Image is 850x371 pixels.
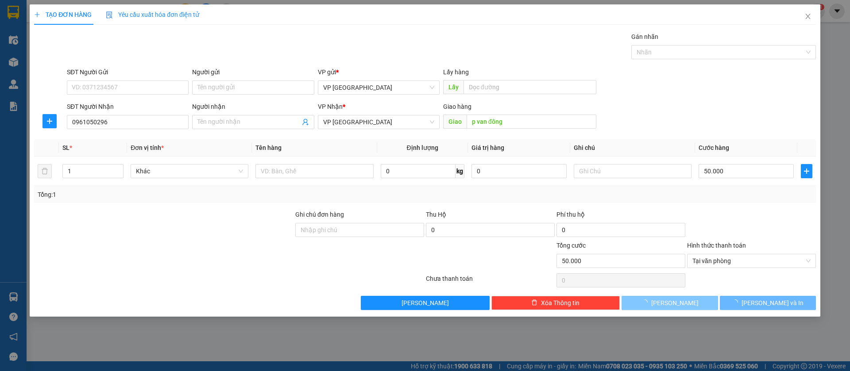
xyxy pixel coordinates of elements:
button: [PERSON_NAME] [361,296,490,310]
button: plus [801,164,812,178]
span: Xóa Thông tin [541,298,580,308]
input: Ghi Chú [574,164,692,178]
input: Dọc đường [467,115,596,129]
span: Tại văn phòng [692,254,811,268]
span: Lấy [443,80,464,94]
span: delete [531,299,537,306]
button: plus [42,114,57,128]
label: Gán nhãn [631,33,658,40]
label: Hình thức thanh toán [687,242,746,249]
span: Giao [443,115,467,129]
button: [PERSON_NAME] và In [720,296,816,310]
div: Tổng: 1 [38,190,328,199]
span: Yêu cầu xuất hóa đơn điện tử [106,11,199,18]
span: plus [43,118,56,125]
button: [PERSON_NAME] [622,296,718,310]
span: Cước hàng [699,144,729,151]
span: user-add [302,119,309,126]
span: VP Sài Gòn [323,115,434,129]
span: Đơn vị tính [131,144,164,151]
div: Chưa thanh toán [425,274,556,289]
span: TẠO ĐƠN HÀNG [34,11,92,18]
span: [PERSON_NAME] và In [742,298,804,308]
span: Định lượng [407,144,438,151]
div: Người nhận [192,102,314,111]
span: Tên hàng [255,144,282,151]
span: plus [34,11,40,18]
span: [PERSON_NAME] [402,298,449,308]
span: VP Lộc Ninh [323,81,434,94]
input: Ghi chú đơn hàng [295,223,424,237]
span: loading [641,299,651,306]
div: Người gửi [192,67,314,77]
img: icon [106,11,113,19]
span: [PERSON_NAME] [651,298,699,308]
div: Phí thu hộ [556,210,685,223]
span: VP Nhận [318,103,343,110]
span: loading [732,299,742,306]
div: SĐT Người Gửi [67,67,189,77]
span: Tổng cước [556,242,586,249]
span: Giao hàng [443,103,471,110]
button: deleteXóa Thông tin [491,296,620,310]
input: VD: Bàn, Ghế [255,164,373,178]
div: VP gửi [318,67,440,77]
span: Lấy hàng [443,69,469,76]
input: Dọc đường [464,80,596,94]
div: SĐT Người Nhận [67,102,189,111]
span: Khác [136,164,243,178]
span: close [804,13,811,20]
span: Giá trị hàng [471,144,504,151]
span: kg [456,164,464,178]
span: Thu Hộ [426,211,446,218]
button: Close [796,4,820,29]
button: delete [38,164,52,178]
span: plus [801,168,812,175]
input: 0 [471,164,567,178]
label: Ghi chú đơn hàng [295,211,344,218]
span: SL [62,144,70,151]
th: Ghi chú [570,139,695,157]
